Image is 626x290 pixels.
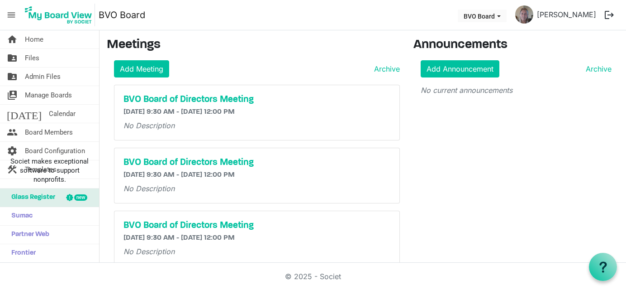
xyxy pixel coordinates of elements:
span: Manage Boards [25,86,72,104]
span: Board Members [25,123,73,141]
p: No current announcements [421,85,612,96]
h6: [DATE] 9:30 AM - [DATE] 12:00 PM [123,108,390,116]
span: people [7,123,18,141]
a: BVO Board of Directors Meeting [123,157,390,168]
button: BVO Board dropdownbutton [458,10,507,22]
p: No Description [123,183,390,194]
a: BVO Board of Directors Meeting [123,94,390,105]
div: new [74,194,87,201]
span: Board Configuration [25,142,85,160]
a: © 2025 - Societ [285,272,341,281]
h3: Meetings [107,38,400,53]
span: Societ makes exceptional software to support nonprofits. [4,157,95,184]
h6: [DATE] 9:30 AM - [DATE] 12:00 PM [123,171,390,179]
a: BVO Board [99,6,145,24]
span: Glass Register [7,188,55,207]
span: Sumac [7,207,33,225]
img: My Board View Logo [22,4,95,26]
span: menu [3,6,20,24]
button: logout [600,5,619,24]
span: switch_account [7,86,18,104]
span: Frontier [7,244,36,262]
span: Files [25,49,39,67]
a: Archive [582,63,612,74]
a: Archive [370,63,400,74]
a: Add Announcement [421,60,499,77]
span: [DATE] [7,105,42,123]
span: Calendar [49,105,76,123]
p: No Description [123,120,390,131]
span: folder_shared [7,49,18,67]
a: [PERSON_NAME] [533,5,600,24]
span: Home [25,30,43,48]
a: Add Meeting [114,60,169,77]
span: home [7,30,18,48]
span: folder_shared [7,68,18,86]
a: My Board View Logo [22,4,99,26]
h3: Announcements [413,38,619,53]
span: settings [7,142,18,160]
span: Partner Web [7,226,49,244]
h6: [DATE] 9:30 AM - [DATE] 12:00 PM [123,234,390,242]
p: No Description [123,246,390,257]
span: Admin Files [25,68,61,86]
a: BVO Board of Directors Meeting [123,220,390,231]
img: UTfCzewT5rXU4fD18_RCmd8NiOoEVvluYSMOXPyd4SwdCOh8sCAkHe7StodDouQN8cB_eyn1cfkqWhFEANIUxA_thumb.png [515,5,533,24]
